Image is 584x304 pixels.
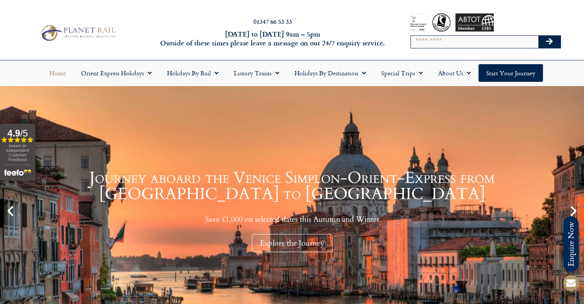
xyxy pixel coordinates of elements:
[478,64,543,82] a: Start your Journey
[38,23,118,43] img: Planet Rail Train Holidays Logo
[4,204,17,218] div: Previous slide
[253,17,292,26] a: 01347 66 53 33
[430,64,478,82] a: About Us
[41,64,73,82] a: Home
[4,64,580,82] nav: Menu
[567,204,580,218] div: Next slide
[538,36,561,48] button: Search
[19,214,565,224] p: Save £1,000 on selected dates this Autumn and Winter
[73,64,159,82] a: Orient Express Holidays
[19,170,565,202] h1: Journey aboard the Venice Simplon-Orient-Express from [GEOGRAPHIC_DATA] to [GEOGRAPHIC_DATA]
[226,64,287,82] a: Luxury Trains
[374,64,430,82] a: Special Trips
[252,234,333,252] div: Explore the Journey
[158,30,387,48] h6: [DATE] to [DATE] 9am – 5pm Outside of these times please leave a message on our 24/7 enquiry serv...
[287,64,374,82] a: Holidays by Destination
[159,64,226,82] a: Holidays by Rail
